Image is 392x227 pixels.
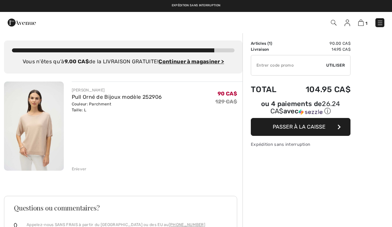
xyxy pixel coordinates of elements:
div: Vous n'êtes qu'à de la LIVRAISON GRATUITE! [12,58,235,66]
td: 90.00 CA$ [287,40,350,46]
img: Mes infos [344,20,350,26]
span: Utiliser [326,62,345,68]
td: Articles ( ) [251,40,287,46]
input: Code promo [251,55,326,75]
a: 1 [358,19,367,27]
div: ou 4 paiements de avec [251,101,350,116]
span: Passer à la caisse [273,124,326,130]
a: [PHONE_NUMBER] [169,222,205,227]
td: 14.95 CA$ [287,46,350,52]
td: Total [251,78,287,101]
div: ou 4 paiements de26.24 CA$avecSezzle Cliquez pour en savoir plus sur Sezzle [251,101,350,118]
img: Sezzle [299,109,323,115]
div: Expédition sans interruption [251,141,350,147]
div: Couleur: Parchment Taille: L [72,101,162,113]
span: 90 CA$ [218,90,237,97]
img: 1ère Avenue [8,16,36,29]
img: Menu [377,20,383,26]
span: 1 [269,41,271,46]
strong: 9.00 CA$ [64,58,89,65]
a: Continuer à magasiner > [158,58,224,65]
img: Recherche [331,20,337,26]
img: Panier d'achat [358,20,364,26]
s: 129 CA$ [215,98,237,105]
span: 1 [365,21,367,26]
button: Passer à la caisse [251,118,350,136]
a: Pull Orné de Bijoux modèle 252906 [72,94,162,100]
div: [PERSON_NAME] [72,87,162,93]
span: 26.24 CA$ [270,100,340,115]
img: Pull Orné de Bijoux modèle 252906 [4,82,64,171]
div: Enlever [72,166,87,172]
h3: Questions ou commentaires? [14,204,227,211]
a: 1ère Avenue [8,19,36,25]
td: 104.95 CA$ [287,78,350,101]
td: Livraison [251,46,287,52]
